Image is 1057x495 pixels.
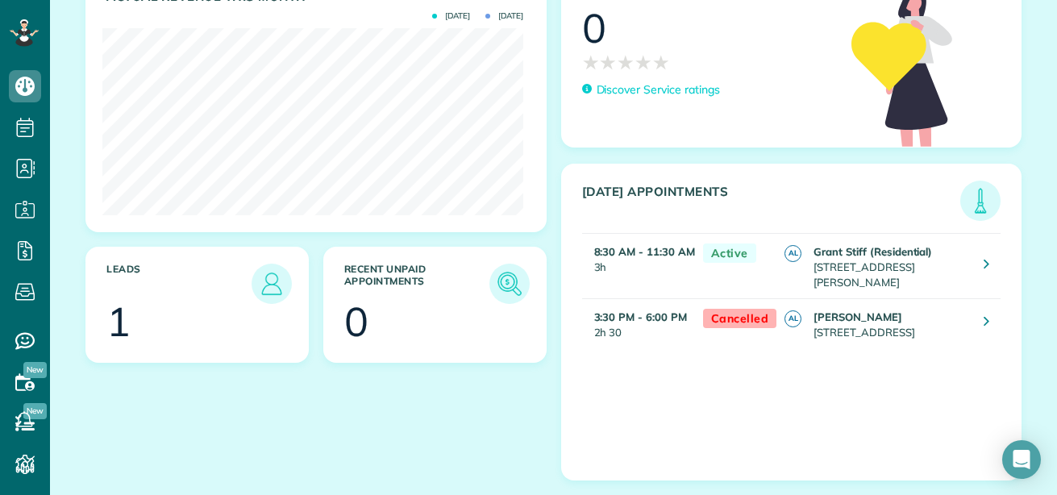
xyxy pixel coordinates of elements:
p: Discover Service ratings [597,81,720,98]
img: icon_unpaid_appointments-47b8ce3997adf2238b356f14209ab4cced10bd1f174958f3ca8f1d0dd7fffeee.png [493,268,526,300]
td: 2h 30 [582,298,695,348]
td: [STREET_ADDRESS] [809,298,972,348]
img: icon_leads-1bed01f49abd5b7fead27621c3d59655bb73ed531f8eeb49469d10e621d6b896.png [256,268,288,300]
span: AL [784,245,801,262]
span: Active [703,243,756,264]
h3: [DATE] Appointments [582,185,961,221]
span: ★ [582,48,600,77]
span: ★ [635,48,652,77]
span: AL [784,310,801,327]
strong: Grant Stiff (Residential) [814,245,932,258]
img: icon_todays_appointments-901f7ab196bb0bea1936b74009e4eb5ffbc2d2711fa7634e0d609ed5ef32b18b.png [964,185,997,217]
strong: [PERSON_NAME] [814,310,902,323]
span: [DATE] [432,12,470,20]
div: 0 [582,8,606,48]
span: New [23,362,47,378]
span: ★ [617,48,635,77]
div: 0 [344,302,368,342]
div: 1 [106,302,131,342]
a: Discover Service ratings [582,81,720,98]
strong: 3:30 PM - 6:00 PM [594,310,687,323]
div: Open Intercom Messenger [1002,440,1041,479]
span: ★ [652,48,670,77]
td: [STREET_ADDRESS][PERSON_NAME] [809,233,972,298]
span: ★ [599,48,617,77]
h3: Leads [106,264,252,304]
span: Cancelled [703,309,777,329]
strong: 8:30 AM - 11:30 AM [594,245,695,258]
td: 3h [582,233,695,298]
span: [DATE] [485,12,523,20]
h3: Recent unpaid appointments [344,264,489,304]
